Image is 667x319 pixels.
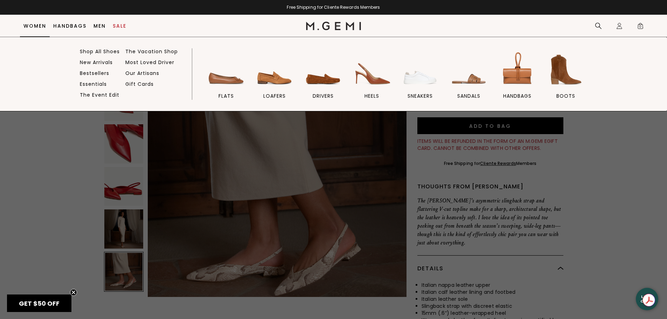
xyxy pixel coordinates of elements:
a: Handbags [53,23,86,29]
span: GET $50 OFF [19,299,60,308]
a: Sale [113,23,126,29]
img: flats [207,50,246,89]
img: handbags [498,50,537,89]
span: heels [364,93,379,99]
img: loafers [255,50,294,89]
img: sandals [449,50,488,89]
img: M.Gemi [306,22,361,30]
a: Shop All Shoes [80,48,120,55]
a: heels [350,50,393,111]
div: GET $50 OFFClose teaser [7,294,71,312]
span: sneakers [408,93,433,99]
a: Women [23,23,46,29]
a: The Vacation Shop [125,48,178,55]
a: Men [93,23,106,29]
img: BOOTS [546,50,585,89]
a: Gift Cards [125,81,154,87]
span: sandals [457,93,480,99]
a: flats [205,50,248,111]
a: loafers [253,50,296,111]
a: The Event Edit [80,92,119,98]
a: New Arrivals [80,59,113,65]
img: drivers [304,50,343,89]
a: Bestsellers [80,70,109,76]
a: BOOTS [544,50,588,111]
img: sneakers [401,50,440,89]
a: Essentials [80,81,107,87]
span: 0 [637,24,644,31]
div: Let's Chat [636,294,658,303]
span: handbags [503,93,531,99]
a: drivers [302,50,345,111]
span: drivers [313,93,334,99]
span: BOOTS [556,93,575,99]
a: handbags [496,50,539,111]
a: sandals [447,50,491,111]
a: Our Artisans [125,70,159,76]
span: flats [218,93,234,99]
span: loafers [263,93,286,99]
a: sneakers [399,50,442,111]
button: Close teaser [70,289,77,296]
img: heels [352,50,391,89]
a: Most Loved Driver [125,59,174,65]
